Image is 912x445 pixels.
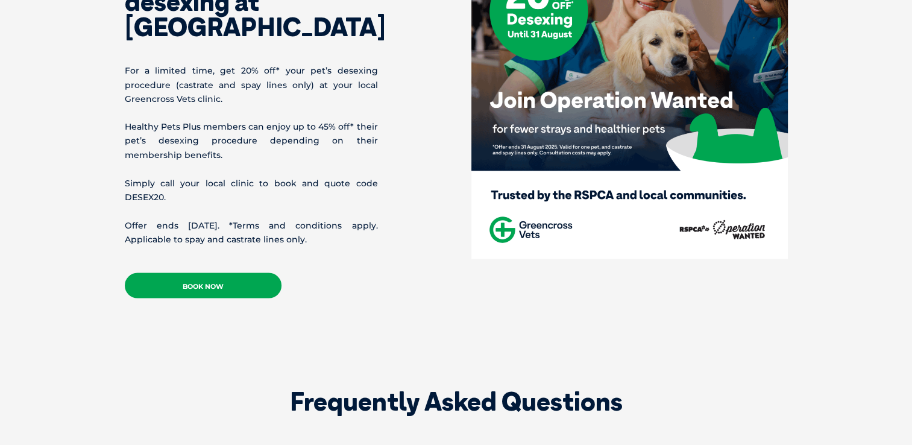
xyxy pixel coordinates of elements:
p: Offer ends [DATE]. *Terms and conditions apply. Applicable to spay and castrate lines only. [125,218,378,246]
p: Healthy Pets Plus members can enjoy up to 45% off* their pet’s desexing procedure depending on th... [125,120,378,162]
p: Simply call your local clinic to book and quote code DESEX20. [125,176,378,204]
a: Book Now [125,273,281,298]
h2: Frequently Asked Questions [201,388,711,414]
p: For a limited time, get 20% off* your pet’s desexing procedure (castrate and spay lines only) at ... [125,64,378,106]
